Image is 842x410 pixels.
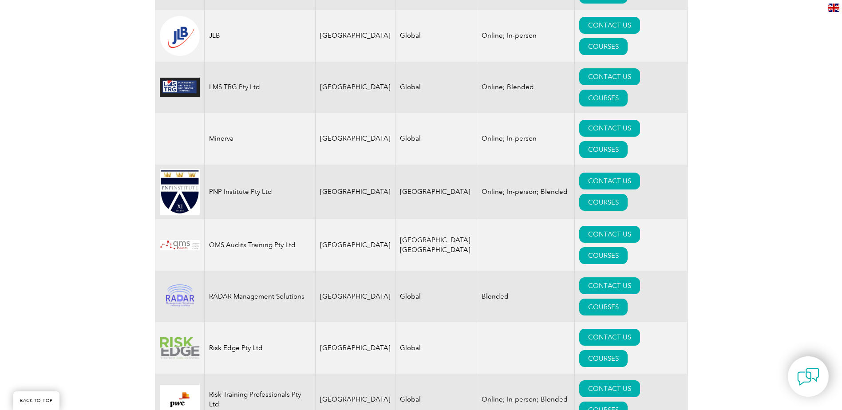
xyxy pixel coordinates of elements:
td: LMS TRG Pty Ltd [204,62,315,113]
td: [GEOGRAPHIC_DATA] [315,62,395,113]
a: COURSES [579,247,628,264]
img: 1d2a24ac-d9bc-ea11-a814-000d3a79823d-logo.png [160,284,200,309]
td: Online; In-person [477,113,574,165]
td: Online; Blended [477,62,574,113]
td: [GEOGRAPHIC_DATA] [315,271,395,322]
a: CONTACT US [579,120,640,137]
a: COURSES [579,194,628,211]
td: [GEOGRAPHIC_DATA] [315,219,395,271]
img: c485e4a1-833a-eb11-a813-0022481469da-logo.jpg [160,78,200,97]
td: JLB [204,10,315,62]
td: [GEOGRAPHIC_DATA] [315,113,395,165]
img: a131cb37-a404-ec11-b6e6-00224817f503-logo.png [160,337,200,359]
a: CONTACT US [579,277,640,294]
td: [GEOGRAPHIC_DATA] [315,322,395,374]
a: BACK TO TOP [13,391,59,410]
td: Blended [477,271,574,322]
a: CONTACT US [579,68,640,85]
td: QMS Audits Training Pty Ltd [204,219,315,271]
td: [GEOGRAPHIC_DATA] [315,165,395,220]
a: CONTACT US [579,380,640,397]
td: PNP Institute Pty Ltd [204,165,315,220]
td: Global [395,62,477,113]
img: en [828,4,839,12]
td: Global [395,322,477,374]
td: Global [395,10,477,62]
td: [GEOGRAPHIC_DATA] [395,165,477,220]
td: RADAR Management Solutions [204,271,315,322]
td: Online; In-person [477,10,574,62]
img: fd2924ac-d9bc-ea11-a814-000d3a79823d-logo.png [160,16,200,56]
a: COURSES [579,141,628,158]
td: [GEOGRAPHIC_DATA] [315,10,395,62]
a: COURSES [579,38,628,55]
a: CONTACT US [579,173,640,189]
img: contact-chat.png [797,366,819,388]
a: COURSES [579,350,628,367]
a: CONTACT US [579,17,640,34]
img: ea24547b-a6e0-e911-a812-000d3a795b83-logo.jpg [160,169,200,215]
a: CONTACT US [579,329,640,346]
a: CONTACT US [579,226,640,243]
td: Online; In-person; Blended [477,165,574,220]
a: COURSES [579,299,628,315]
td: Global [395,113,477,165]
td: Risk Edge Pty Ltd [204,322,315,374]
td: Minerva [204,113,315,165]
td: [GEOGRAPHIC_DATA] [GEOGRAPHIC_DATA] [395,219,477,271]
td: Global [395,271,477,322]
a: COURSES [579,90,628,106]
img: fcc1e7ab-22ab-ea11-a812-000d3ae11abd-logo.jpg [160,240,200,250]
